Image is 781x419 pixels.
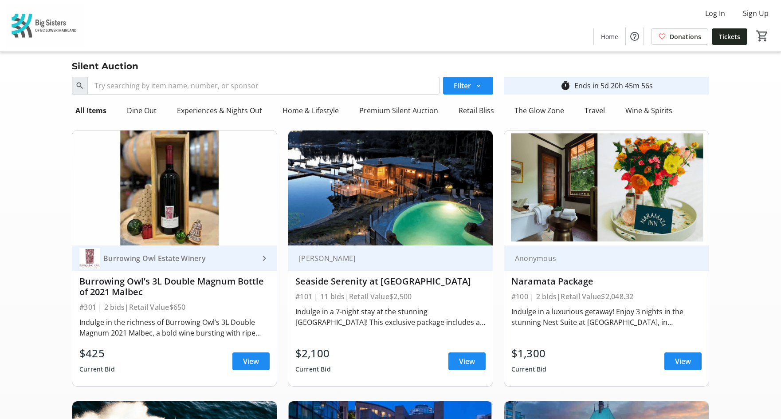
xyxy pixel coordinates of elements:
[243,356,259,367] span: View
[719,32,740,41] span: Tickets
[72,130,277,245] img: Burrowing Owl’s 3L Double Magnum Bottle of 2021 Malbec
[504,130,709,245] img: Naramata Package
[511,254,691,263] div: Anonymous
[705,8,725,19] span: Log In
[279,102,342,119] div: Home & Lifestyle
[455,102,498,119] div: Retail Bliss
[295,306,486,328] div: Indulge in a 7-night stay at the stunning [GEOGRAPHIC_DATA]! This exclusive package includes a tw...
[511,345,547,361] div: $1,300
[356,102,442,119] div: Premium Silent Auction
[511,306,702,328] div: Indulge in a luxurious getaway! Enjoy 3 nights in the stunning Nest Suite at [GEOGRAPHIC_DATA], i...
[295,290,486,303] div: #101 | 11 bids | Retail Value $2,500
[626,28,644,45] button: Help
[67,59,144,73] div: Silent Auction
[754,28,770,44] button: Cart
[448,352,486,370] a: View
[79,248,100,269] img: Burrowing Owl Estate Winery
[594,28,625,45] a: Home
[79,361,115,377] div: Current Bid
[670,32,701,41] span: Donations
[5,4,84,48] img: Big Sisters of BC Lower Mainland's Logo
[511,276,702,287] div: Naramata Package
[675,356,691,367] span: View
[100,254,259,263] div: Burrowing Owl Estate Winery
[443,77,493,95] button: Filter
[79,276,270,297] div: Burrowing Owl’s 3L Double Magnum Bottle of 2021 Malbec
[288,130,493,245] img: Seaside Serenity at Painted Boat Resort & Marina
[736,6,776,20] button: Sign Up
[123,102,160,119] div: Dine Out
[712,28,747,45] a: Tickets
[259,253,270,264] mat-icon: keyboard_arrow_right
[459,356,475,367] span: View
[72,245,277,271] a: Burrowing Owl Estate WineryBurrowing Owl Estate Winery
[511,102,568,119] div: The Glow Zone
[295,276,486,287] div: Seaside Serenity at [GEOGRAPHIC_DATA]
[79,345,115,361] div: $425
[87,77,440,95] input: Try searching by item name, number, or sponsor
[651,28,708,45] a: Donations
[173,102,266,119] div: Experiences & Nights Out
[743,8,769,19] span: Sign Up
[622,102,676,119] div: Wine & Spirits
[79,317,270,338] div: Indulge in the richness of Burrowing Owl’s 3L Double Magnum 2021 Malbec, a bold wine bursting wit...
[511,361,547,377] div: Current Bid
[295,361,331,377] div: Current Bid
[295,345,331,361] div: $2,100
[581,102,608,119] div: Travel
[698,6,732,20] button: Log In
[601,32,618,41] span: Home
[511,290,702,303] div: #100 | 2 bids | Retail Value $2,048.32
[295,254,475,263] div: [PERSON_NAME]
[664,352,702,370] a: View
[574,80,653,91] div: Ends in 5d 20h 45m 56s
[232,352,270,370] a: View
[454,80,471,91] span: Filter
[560,80,571,91] mat-icon: timer_outline
[72,102,110,119] div: All Items
[79,301,270,313] div: #301 | 2 bids | Retail Value $650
